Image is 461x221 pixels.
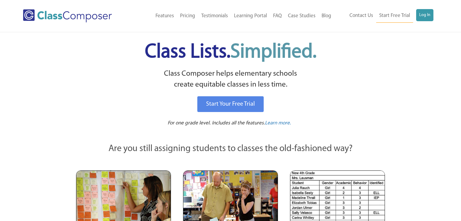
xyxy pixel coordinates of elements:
[23,9,112,22] img: Class Composer
[198,9,231,23] a: Testimonials
[270,9,285,23] a: FAQ
[231,9,270,23] a: Learning Portal
[168,120,265,126] span: For one grade level. Includes all the features.
[206,101,255,107] span: Start Your Free Trial
[152,9,177,23] a: Features
[76,142,385,156] p: Are you still assigning students to classes the old-fashioned way?
[285,9,319,23] a: Case Studies
[416,9,433,21] a: Log In
[177,9,198,23] a: Pricing
[346,9,376,22] a: Contact Us
[131,9,334,23] nav: Header Menu
[145,42,316,62] span: Class Lists.
[265,120,291,127] a: Learn more.
[75,68,386,91] p: Class Composer helps elementary schools create equitable classes in less time.
[319,9,334,23] a: Blog
[197,96,264,112] a: Start Your Free Trial
[265,120,291,126] span: Learn more.
[334,9,433,23] nav: Header Menu
[230,42,316,62] span: Simplified.
[376,9,413,23] a: Start Free Trial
